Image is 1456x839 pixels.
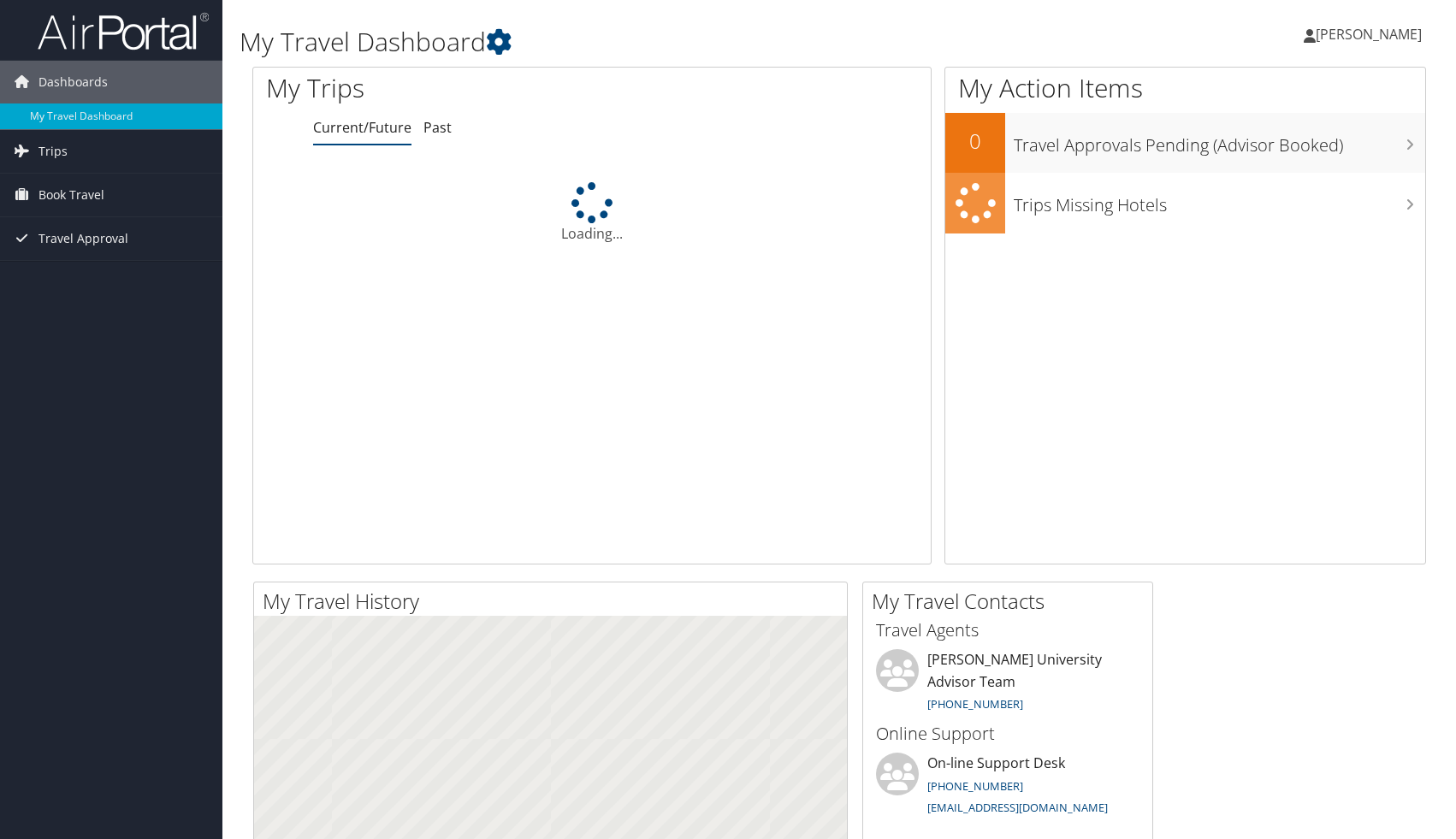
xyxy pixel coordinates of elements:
h1: My Trips [266,70,636,106]
a: 0Travel Approvals Pending (Advisor Booked) [945,113,1425,173]
h2: My Travel Contacts [872,587,1152,616]
a: Trips Missing Hotels [945,173,1425,233]
h3: Travel Agents [876,618,1139,642]
a: [PHONE_NUMBER] [927,778,1023,794]
a: Past [423,118,452,137]
span: Book Travel [38,174,104,216]
a: [PERSON_NAME] [1304,9,1439,60]
span: Trips [38,130,68,173]
h3: Trips Missing Hotels [1014,185,1425,217]
li: On-line Support Desk [867,753,1148,823]
div: Loading... [253,182,931,244]
span: [PERSON_NAME] [1316,25,1422,44]
h1: My Action Items [945,70,1425,106]
h3: Travel Approvals Pending (Advisor Booked) [1014,125,1425,157]
a: Current/Future [313,118,411,137]
h1: My Travel Dashboard [240,24,1039,60]
a: [PHONE_NUMBER] [927,696,1023,712]
h2: My Travel History [263,587,847,616]
h2: 0 [945,127,1005,156]
a: [EMAIL_ADDRESS][DOMAIN_NAME] [927,800,1108,815]
h3: Online Support [876,722,1139,746]
span: Dashboards [38,61,108,103]
span: Travel Approval [38,217,128,260]
li: [PERSON_NAME] University Advisor Team [867,649,1148,719]
img: airportal-logo.png [38,11,209,51]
